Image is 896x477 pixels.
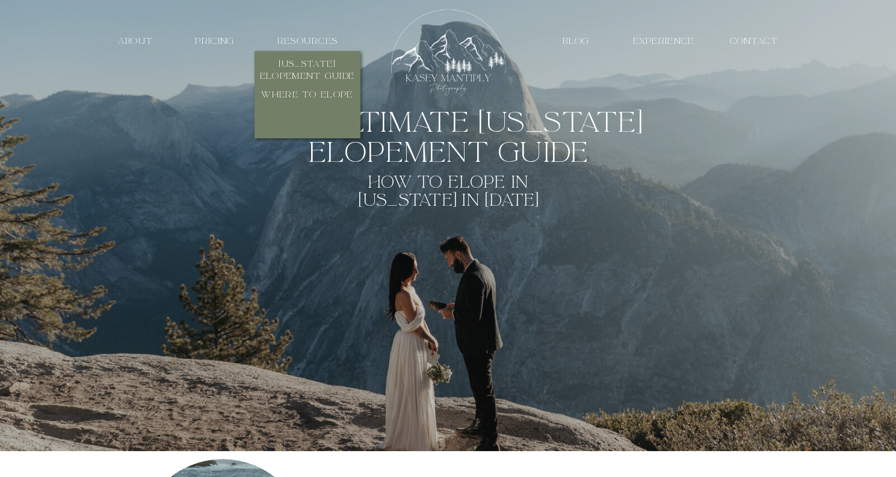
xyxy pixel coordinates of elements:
[556,35,597,47] a: Blog
[257,58,358,83] a: [US_STATE] Elopement Guide
[257,108,358,132] a: redwoods elopement guide
[323,173,575,212] h2: how to Elope in [US_STATE] in [DATE]
[267,35,349,47] a: resources
[630,35,697,47] a: EXPERIENCE
[108,35,164,47] a: about
[257,89,358,100] a: where to elope
[187,35,243,47] a: PRICING
[725,35,783,47] a: contact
